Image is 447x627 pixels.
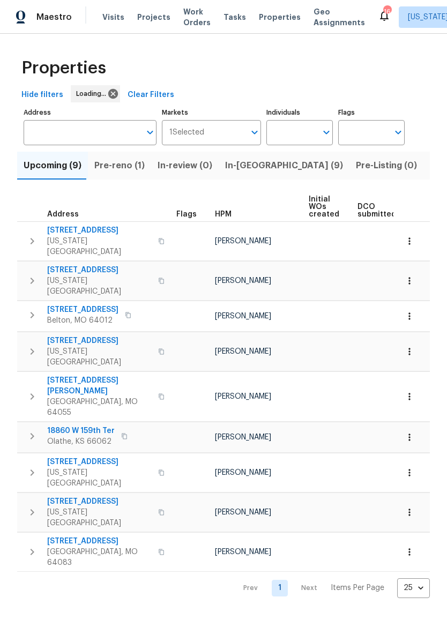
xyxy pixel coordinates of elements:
[24,158,81,173] span: Upcoming (9)
[223,13,246,21] span: Tasks
[128,88,174,102] span: Clear Filters
[17,85,68,105] button: Hide filters
[24,109,157,116] label: Address
[215,211,232,218] span: HPM
[47,225,152,236] span: [STREET_ADDRESS]
[47,436,115,447] span: Olathe, KS 66062
[47,375,152,397] span: [STREET_ADDRESS][PERSON_NAME]
[169,128,204,137] span: 1 Selected
[314,6,365,28] span: Geo Assignments
[21,63,106,73] span: Properties
[47,335,152,346] span: [STREET_ADDRESS]
[331,583,384,593] p: Items Per Page
[137,12,170,23] span: Projects
[215,469,271,476] span: [PERSON_NAME]
[215,312,271,320] span: [PERSON_NAME]
[47,457,152,467] span: [STREET_ADDRESS]
[47,507,152,528] span: [US_STATE][GEOGRAPHIC_DATA]
[309,196,339,218] span: Initial WOs created
[215,548,271,556] span: [PERSON_NAME]
[215,277,271,285] span: [PERSON_NAME]
[47,265,152,275] span: [STREET_ADDRESS]
[383,6,391,17] div: 16
[47,426,115,436] span: 18860 W 159th Ter
[176,211,197,218] span: Flags
[215,237,271,245] span: [PERSON_NAME]
[76,88,110,99] span: Loading...
[143,125,158,140] button: Open
[158,158,212,173] span: In-review (0)
[47,397,152,418] span: [GEOGRAPHIC_DATA], MO 64055
[215,509,271,516] span: [PERSON_NAME]
[47,547,152,568] span: [GEOGRAPHIC_DATA], MO 64083
[102,12,124,23] span: Visits
[233,578,430,598] nav: Pagination Navigation
[259,12,301,23] span: Properties
[47,275,152,297] span: [US_STATE][GEOGRAPHIC_DATA]
[319,125,334,140] button: Open
[215,434,271,441] span: [PERSON_NAME]
[338,109,405,116] label: Flags
[36,12,72,23] span: Maestro
[247,125,262,140] button: Open
[94,158,145,173] span: Pre-reno (1)
[397,574,430,602] div: 25
[47,536,152,547] span: [STREET_ADDRESS]
[47,346,152,368] span: [US_STATE][GEOGRAPHIC_DATA]
[357,203,396,218] span: DCO submitted
[47,315,118,326] span: Belton, MO 64012
[162,109,262,116] label: Markets
[272,580,288,596] a: Goto page 1
[47,467,152,489] span: [US_STATE][GEOGRAPHIC_DATA]
[47,304,118,315] span: [STREET_ADDRESS]
[215,348,271,355] span: [PERSON_NAME]
[71,85,120,102] div: Loading...
[47,236,152,257] span: [US_STATE][GEOGRAPHIC_DATA]
[47,496,152,507] span: [STREET_ADDRESS]
[391,125,406,140] button: Open
[123,85,178,105] button: Clear Filters
[215,393,271,400] span: [PERSON_NAME]
[356,158,417,173] span: Pre-Listing (0)
[47,211,79,218] span: Address
[21,88,63,102] span: Hide filters
[183,6,211,28] span: Work Orders
[225,158,343,173] span: In-[GEOGRAPHIC_DATA] (9)
[266,109,333,116] label: Individuals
